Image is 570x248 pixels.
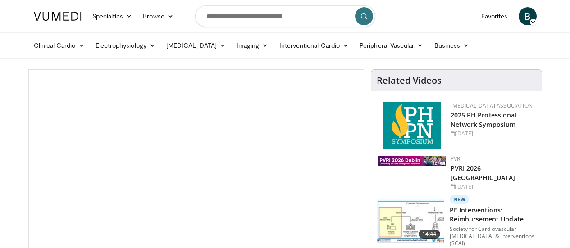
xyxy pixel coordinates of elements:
h3: PE Interventions: Reimbursement Update [450,206,536,224]
img: c6978fc0-1052-4d4b-8a9d-7956bb1c539c.png.150x105_q85_autocrop_double_scale_upscale_version-0.2.png [383,102,441,149]
a: [MEDICAL_DATA] Association [451,102,533,109]
a: Browse [137,7,179,25]
div: [DATE] [451,183,534,191]
a: Business [429,36,475,54]
h4: Related Videos [377,75,442,86]
a: Imaging [231,36,274,54]
a: PVRI 2026 [GEOGRAPHIC_DATA] [451,164,515,182]
img: VuMedi Logo [34,12,82,21]
a: Favorites [476,7,513,25]
a: PVRI [451,155,462,162]
a: Clinical Cardio [28,36,90,54]
input: Search topics, interventions [195,5,375,27]
a: Specialties [87,7,138,25]
span: 14:44 [419,230,440,239]
a: 2025 PH Professional Network Symposium [451,111,517,129]
a: Interventional Cardio [274,36,355,54]
p: Society for Cardiovascular [MEDICAL_DATA] & Interventions (SCAI) [450,225,536,247]
div: [DATE] [451,130,534,138]
img: ccd1749e-1cc5-4774-bd0b-8af7a11030fb.150x105_q85_crop-smart_upscale.jpg [377,195,444,242]
a: Peripheral Vascular [354,36,429,54]
a: Electrophysiology [90,36,161,54]
a: B [519,7,537,25]
a: [MEDICAL_DATA] [161,36,231,54]
p: New [450,195,470,204]
img: 33783847-ac93-4ca7-89f8-ccbd48ec16ca.webp.150x105_q85_autocrop_double_scale_upscale_version-0.2.jpg [378,156,446,166]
